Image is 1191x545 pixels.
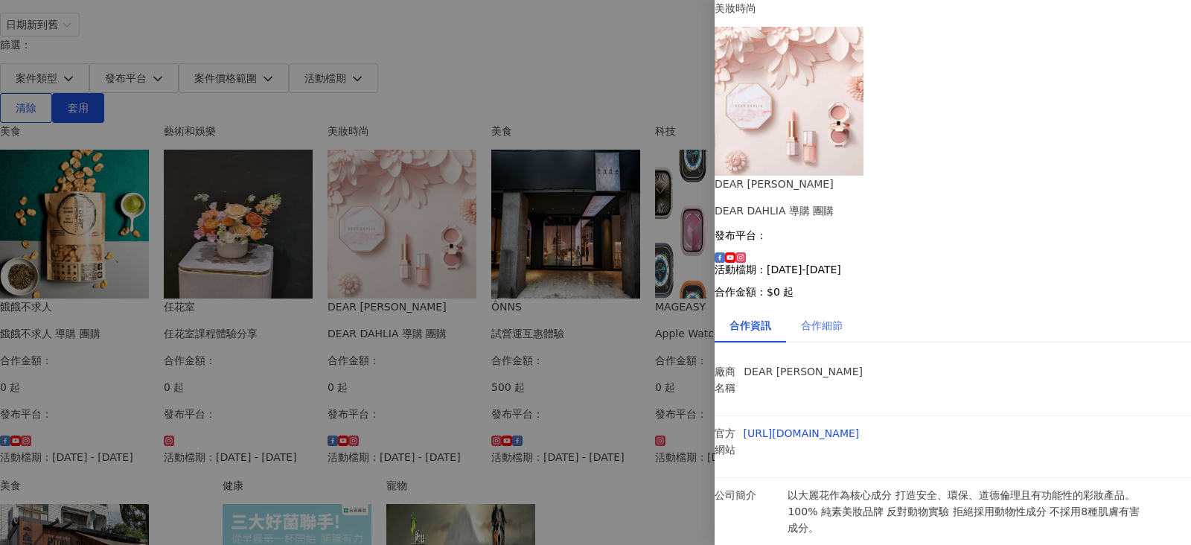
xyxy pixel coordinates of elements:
[801,317,843,334] div: 合作細節
[715,264,1191,275] p: 活動檔期：[DATE]-[DATE]
[729,317,771,334] div: 合作資訊
[715,487,780,503] p: 公司簡介
[744,363,882,380] p: DEAR [PERSON_NAME]
[715,176,1191,192] div: DEAR [PERSON_NAME]
[715,425,736,458] p: 官方網站
[715,286,1191,298] p: 合作金額： $0 起
[715,203,1191,219] div: DEAR DAHLIA 導購 團購
[715,363,736,396] p: 廠商名稱
[715,229,1191,241] p: 發布平台：
[744,427,860,439] a: [URL][DOMAIN_NAME]
[715,27,863,176] img: DEAR DAHLIA 迪雅黛麗奧彩妝系列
